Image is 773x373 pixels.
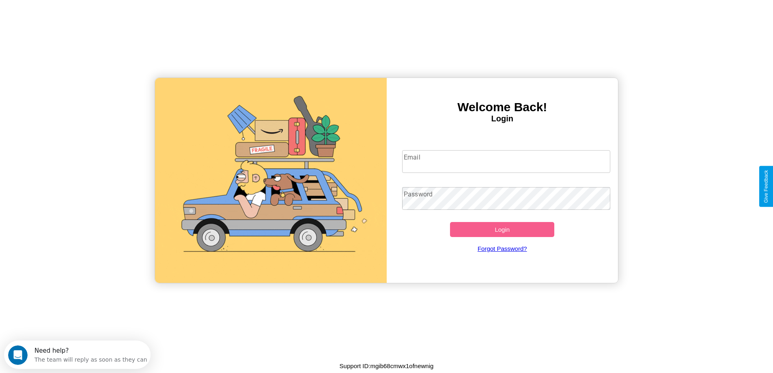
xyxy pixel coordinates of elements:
button: Login [450,222,554,237]
h4: Login [387,114,618,123]
p: Support ID: mgib68cmwx1ofnewnig [340,360,434,371]
img: gif [155,78,387,283]
div: Give Feedback [763,170,769,203]
a: Forgot Password? [398,237,606,260]
h3: Welcome Back! [387,100,618,114]
iframe: Intercom live chat discovery launcher [4,341,151,369]
div: The team will reply as soon as they can [30,13,143,22]
div: Open Intercom Messenger [3,3,151,26]
iframe: Intercom live chat [8,345,28,365]
div: Need help? [30,7,143,13]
